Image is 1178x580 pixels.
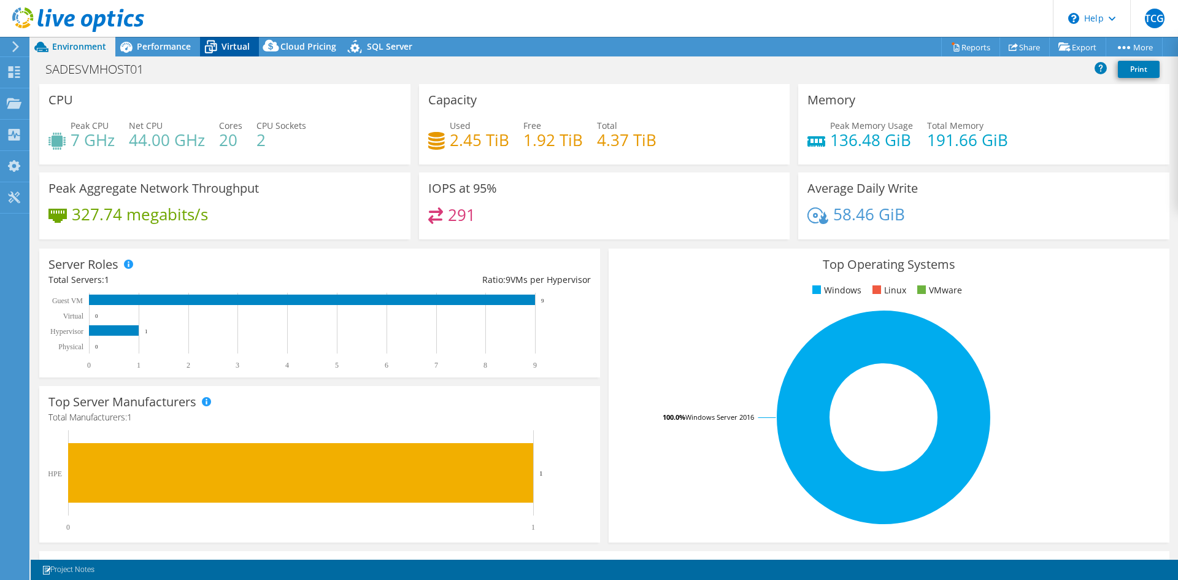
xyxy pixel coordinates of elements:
[219,120,242,131] span: Cores
[685,412,754,422] tspan: Windows Server 2016
[597,120,617,131] span: Total
[280,41,336,52] span: Cloud Pricing
[129,120,163,131] span: Net CPU
[428,182,497,195] h3: IOPS at 95%
[541,298,544,304] text: 9
[941,37,1000,56] a: Reports
[428,93,477,107] h3: Capacity
[807,182,918,195] h3: Average Daily Write
[539,470,543,477] text: 1
[48,411,591,424] h4: Total Manufacturers:
[663,412,685,422] tspan: 100.0%
[48,93,73,107] h3: CPU
[385,361,388,369] text: 6
[830,133,913,147] h4: 136.48 GiB
[48,273,320,287] div: Total Servers:
[450,120,471,131] span: Used
[1106,37,1163,56] a: More
[50,327,83,336] text: Hypervisor
[434,361,438,369] text: 7
[999,37,1050,56] a: Share
[927,120,984,131] span: Total Memory
[219,133,242,147] h4: 20
[1118,61,1160,78] a: Print
[137,361,141,369] text: 1
[187,361,190,369] text: 2
[450,133,509,147] h4: 2.45 TiB
[256,120,306,131] span: CPU Sockets
[40,63,163,76] h1: SADESVMHOST01
[95,344,98,350] text: 0
[809,284,861,297] li: Windows
[33,562,103,578] a: Project Notes
[71,120,109,131] span: Peak CPU
[506,274,510,285] span: 9
[807,93,855,107] h3: Memory
[95,313,98,319] text: 0
[830,120,913,131] span: Peak Memory Usage
[87,361,91,369] text: 0
[869,284,906,297] li: Linux
[129,133,205,147] h4: 44.00 GHz
[483,361,487,369] text: 8
[833,207,905,221] h4: 58.46 GiB
[52,296,83,305] text: Guest VM
[71,133,115,147] h4: 7 GHz
[48,470,62,478] text: HPE
[531,523,535,532] text: 1
[523,133,583,147] h4: 1.92 TiB
[104,274,109,285] span: 1
[256,133,306,147] h4: 2
[145,328,148,334] text: 1
[127,411,132,423] span: 1
[221,41,250,52] span: Virtual
[48,182,259,195] h3: Peak Aggregate Network Throughput
[236,361,239,369] text: 3
[523,120,541,131] span: Free
[320,273,591,287] div: Ratio: VMs per Hypervisor
[927,133,1008,147] h4: 191.66 GiB
[58,342,83,351] text: Physical
[533,361,537,369] text: 9
[1145,9,1165,28] span: TCG
[285,361,289,369] text: 4
[1049,37,1106,56] a: Export
[914,284,962,297] li: VMware
[63,312,84,320] text: Virtual
[48,395,196,409] h3: Top Server Manufacturers
[448,208,475,222] h4: 291
[367,41,412,52] span: SQL Server
[335,361,339,369] text: 5
[1068,13,1079,24] svg: \n
[597,133,656,147] h4: 4.37 TiB
[52,41,106,52] span: Environment
[618,258,1160,271] h3: Top Operating Systems
[48,258,118,271] h3: Server Roles
[66,523,70,532] text: 0
[72,207,208,221] h4: 327.74 megabits/s
[137,41,191,52] span: Performance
